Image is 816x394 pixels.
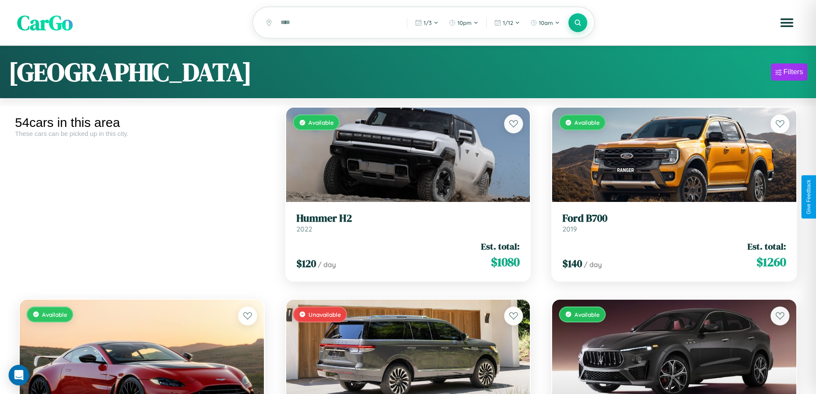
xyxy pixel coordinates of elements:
a: Ford B7002019 [562,212,786,233]
span: Available [42,311,67,318]
span: 10am [539,19,553,26]
button: Open menu [775,11,799,35]
button: 10pm [445,16,483,30]
a: Hummer H22022 [296,212,520,233]
span: Available [574,311,600,318]
span: 2022 [296,225,312,233]
span: $ 140 [562,256,582,271]
span: / day [318,260,336,269]
span: $ 1260 [756,253,786,271]
h3: Ford B700 [562,212,786,225]
span: $ 120 [296,256,316,271]
button: Filters [771,63,807,81]
span: $ 1080 [491,253,520,271]
h3: Hummer H2 [296,212,520,225]
span: / day [584,260,602,269]
span: 1 / 3 [424,19,432,26]
div: 54 cars in this area [15,115,269,130]
span: Est. total: [481,240,520,253]
h1: [GEOGRAPHIC_DATA] [9,54,252,90]
span: CarGo [17,9,73,37]
span: 1 / 12 [503,19,513,26]
span: 10pm [457,19,472,26]
div: Open Intercom Messenger [9,365,29,385]
span: Available [308,119,334,126]
div: Give Feedback [806,180,812,214]
button: 10am [526,16,564,30]
button: 1/12 [490,16,524,30]
span: Unavailable [308,311,341,318]
div: These cars can be picked up in this city. [15,130,269,137]
div: Filters [783,68,803,76]
span: Available [574,119,600,126]
span: 2019 [562,225,577,233]
span: Est. total: [747,240,786,253]
button: 1/3 [411,16,443,30]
